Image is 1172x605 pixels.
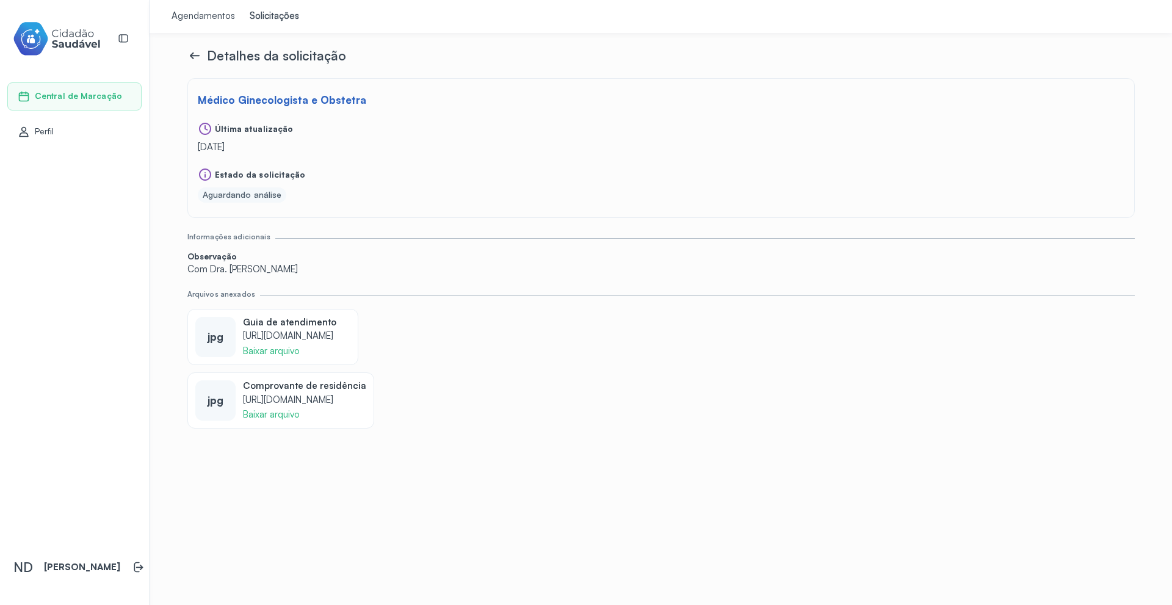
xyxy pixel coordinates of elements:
[207,48,346,63] span: Detalhes da solicitação
[198,142,1124,153] span: [DATE]
[187,264,1135,275] span: Com Dra. [PERSON_NAME]
[187,290,256,299] div: Arquivos anexados
[208,394,223,407] div: jpg
[35,126,54,137] span: Perfil
[243,408,300,420] a: Baixar arquivo
[215,124,294,134] span: Última atualização
[250,10,299,23] div: Solicitações
[13,559,33,575] span: ND
[187,233,270,241] div: Informações adicionais
[203,190,282,200] div: Aguardando análise
[44,562,120,573] p: [PERSON_NAME]
[18,126,131,138] a: Perfil
[243,330,350,342] div: [URL][DOMAIN_NAME]
[198,93,1124,106] div: Médico Ginecologista e Obstetra
[187,252,1135,262] span: Observação
[172,10,235,23] div: Agendamentos
[35,91,122,101] span: Central de Marcação
[13,20,101,58] img: cidadao-saudavel-filled-logo.svg
[18,90,131,103] a: Central de Marcação
[243,380,366,392] div: Comprovante de residência
[243,394,366,406] div: [URL][DOMAIN_NAME]
[243,345,300,357] a: Baixar arquivo
[243,317,350,328] div: Guia de atendimento
[208,330,223,343] div: jpg
[215,170,306,180] span: Estado da solicitação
